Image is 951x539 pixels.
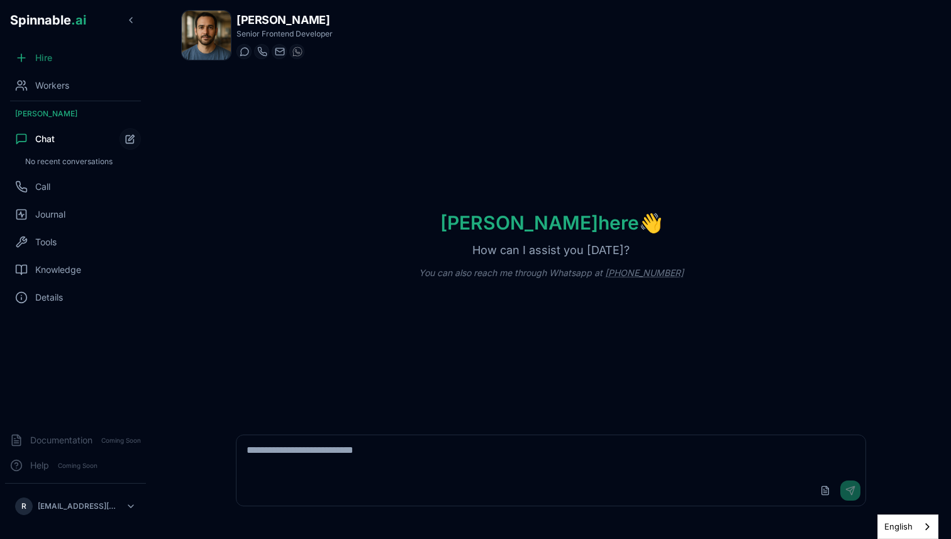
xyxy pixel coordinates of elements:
span: Workers [35,79,69,92]
img: WhatsApp [292,47,303,57]
p: You can also reach me through Whatsapp at [399,267,704,279]
span: Chat [35,133,55,145]
span: Knowledge [35,264,81,276]
a: English [878,515,938,538]
button: Start a call with Ivan Tan [254,44,269,59]
button: Send email to ivan.tan@getspinnable.ai [272,44,287,59]
span: R [21,501,26,511]
p: Senior Frontend Developer [236,29,333,39]
p: How can I assist you [DATE]? [452,242,650,259]
div: No recent conversations [20,154,141,169]
button: WhatsApp [289,44,304,59]
button: R[EMAIL_ADDRESS][DOMAIN_NAME] [10,494,141,519]
a: [PHONE_NUMBER] [605,267,684,278]
span: Documentation [30,434,92,447]
div: [PERSON_NAME] [5,104,146,124]
span: Journal [35,208,65,221]
span: .ai [71,13,86,28]
div: Language [877,514,938,539]
span: wave [639,211,662,234]
span: Tools [35,236,57,248]
span: Call [35,181,50,193]
aside: Language selected: English [877,514,938,539]
h1: [PERSON_NAME] here [420,211,682,234]
span: Coming Soon [54,460,101,472]
span: Spinnable [10,13,86,28]
button: Start a chat with Ivan Tan [236,44,252,59]
p: [EMAIL_ADDRESS][DOMAIN_NAME] [38,501,121,511]
h1: [PERSON_NAME] [236,11,333,29]
span: Details [35,291,63,304]
span: Help [30,459,49,472]
span: Coming Soon [97,435,145,447]
img: Ivan Tan [182,11,231,60]
span: Hire [35,52,52,64]
button: Start new chat [120,128,141,150]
